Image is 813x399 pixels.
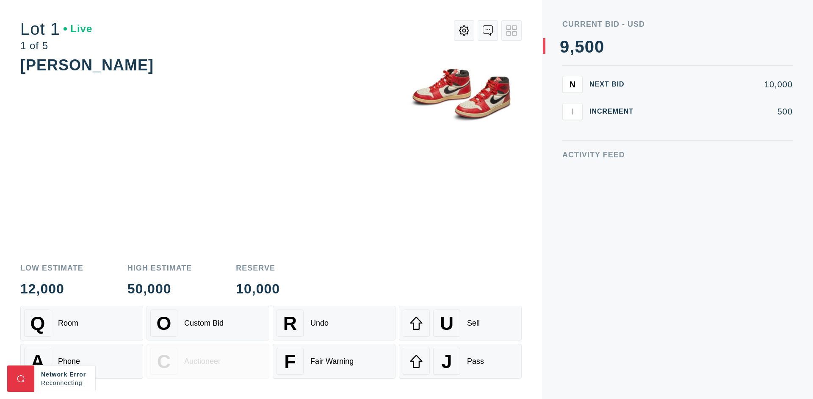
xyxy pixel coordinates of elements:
[571,106,574,116] span: I
[273,344,395,379] button: FFair Warning
[585,38,595,55] div: 0
[560,38,570,55] div: 9
[20,264,83,272] div: Low Estimate
[575,38,584,55] div: 5
[284,351,296,372] span: F
[562,103,583,120] button: I
[31,351,44,372] span: A
[20,306,143,340] button: QRoom
[589,108,640,115] div: Increment
[589,81,640,88] div: Next Bid
[236,264,280,272] div: Reserve
[30,313,45,334] span: Q
[562,20,793,28] div: Current Bid - USD
[562,76,583,93] button: N
[83,379,85,386] span: .
[184,357,221,366] div: Auctioneer
[157,351,171,372] span: C
[647,80,793,89] div: 10,000
[157,313,171,334] span: O
[41,370,88,379] div: Network Error
[441,351,452,372] span: J
[58,319,78,328] div: Room
[58,357,80,366] div: Phone
[20,344,143,379] button: APhone
[273,306,395,340] button: RUndo
[467,357,484,366] div: Pass
[595,38,604,55] div: 0
[20,56,154,74] div: [PERSON_NAME]
[647,107,793,116] div: 500
[467,319,480,328] div: Sell
[20,282,83,296] div: 12,000
[41,379,88,387] div: Reconnecting
[127,264,192,272] div: High Estimate
[184,319,224,328] div: Custom Bid
[20,20,92,37] div: Lot 1
[20,41,92,51] div: 1 of 5
[147,344,269,379] button: CAuctioneer
[64,24,92,34] div: Live
[562,151,793,159] div: Activity Feed
[127,282,192,296] div: 50,000
[399,344,522,379] button: JPass
[147,306,269,340] button: OCustom Bid
[570,38,575,208] div: ,
[310,319,329,328] div: Undo
[236,282,280,296] div: 10,000
[570,79,575,89] span: N
[440,313,454,334] span: U
[399,306,522,340] button: USell
[310,357,354,366] div: Fair Warning
[283,313,297,334] span: R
